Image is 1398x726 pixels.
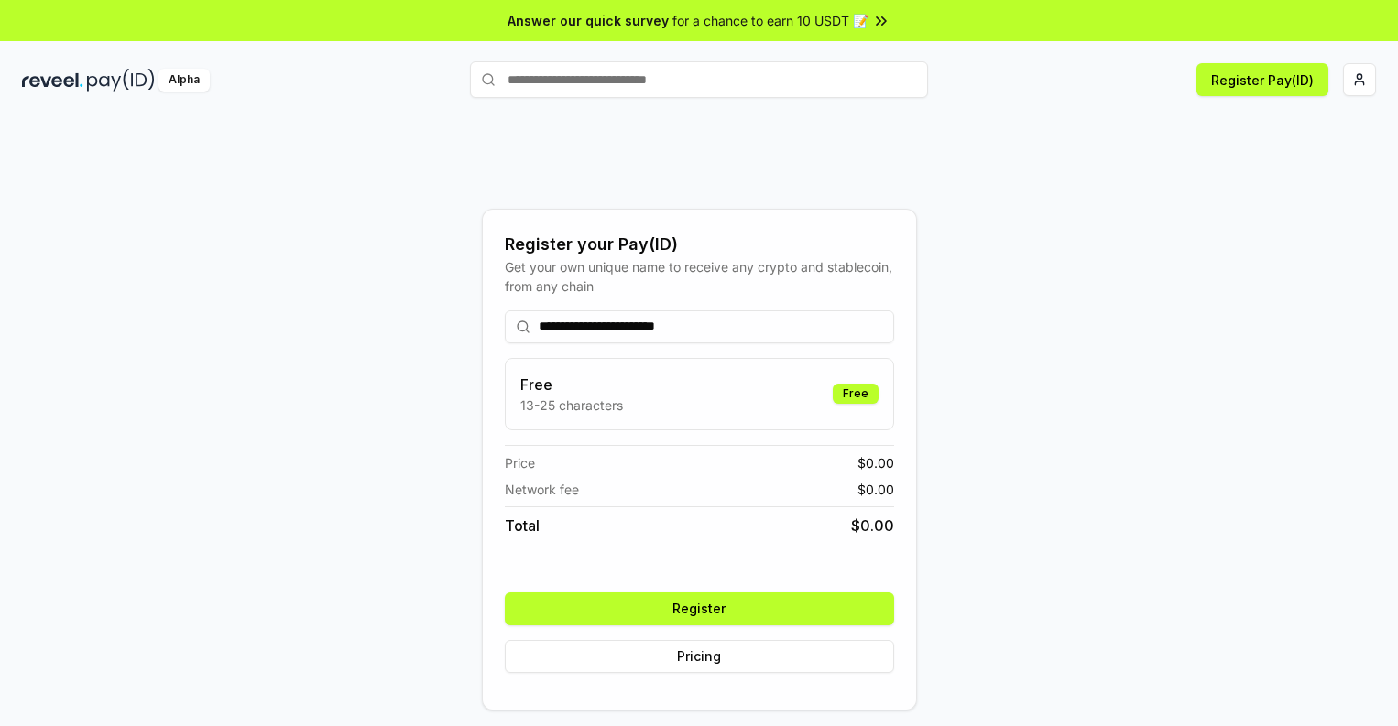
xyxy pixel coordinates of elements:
[1196,63,1328,96] button: Register Pay(ID)
[508,11,669,30] span: Answer our quick survey
[505,453,535,472] span: Price
[672,11,868,30] span: for a chance to earn 10 USDT 📝
[520,374,623,396] h3: Free
[851,515,894,536] span: $ 0.00
[857,480,894,499] span: $ 0.00
[505,640,894,673] button: Pricing
[22,69,83,92] img: reveel_dark
[87,69,155,92] img: pay_id
[505,257,894,296] div: Get your own unique name to receive any crypto and stablecoin, from any chain
[833,384,879,404] div: Free
[505,515,540,536] span: Total
[505,232,894,257] div: Register your Pay(ID)
[505,592,894,625] button: Register
[857,453,894,472] span: $ 0.00
[520,396,623,415] p: 13-25 characters
[158,69,210,92] div: Alpha
[505,480,579,499] span: Network fee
